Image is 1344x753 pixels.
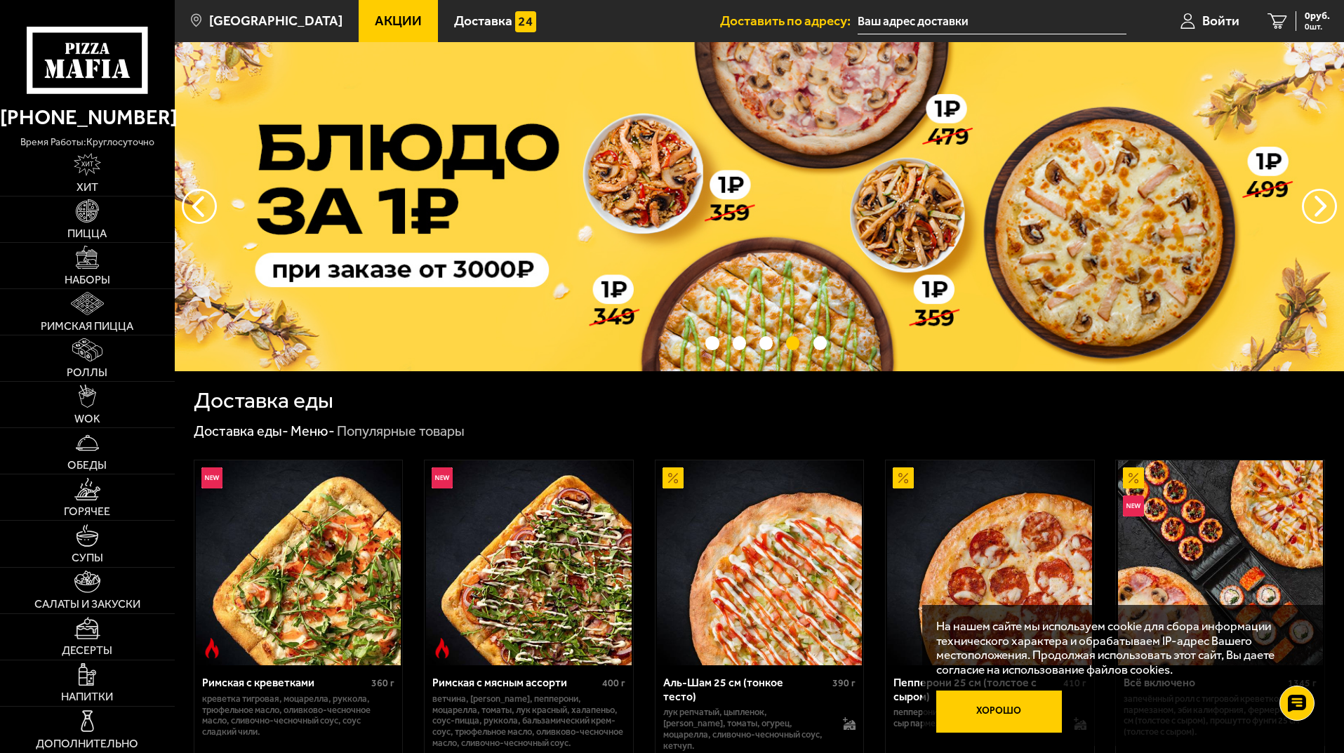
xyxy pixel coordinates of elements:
div: Популярные товары [337,422,465,441]
button: точки переключения [786,336,799,349]
span: 390 г [832,677,856,689]
span: Горячее [64,506,110,517]
span: Римская пицца [41,321,133,332]
img: 15daf4d41897b9f0e9f617042186c801.svg [515,11,536,32]
img: Новинка [201,467,222,488]
button: следующий [182,189,217,224]
a: НовинкаОстрое блюдоРимская с мясным ассорти [425,460,633,665]
span: Роллы [67,367,107,378]
img: Всё включено [1118,460,1323,665]
img: Римская с мясным ассорти [426,460,631,665]
span: 400 г [602,677,625,689]
a: Доставка еды- [194,422,288,439]
img: Акционный [893,467,914,488]
div: Римская с креветками [202,676,368,689]
button: точки переключения [813,336,827,349]
p: лук репчатый, цыпленок, [PERSON_NAME], томаты, огурец, моцарелла, сливочно-чесночный соус, кетчуп. [663,707,830,752]
img: Новинка [1123,495,1144,517]
a: АкционныйНовинкаВсё включено [1116,460,1324,665]
a: АкционныйПепперони 25 см (толстое с сыром) [886,460,1094,665]
span: Дополнительно [36,738,138,749]
span: 360 г [371,677,394,689]
img: Острое блюдо [432,638,453,659]
span: Десерты [62,645,112,656]
a: НовинкаОстрое блюдоРимская с креветками [194,460,403,665]
div: Аль-Шам 25 см (тонкое тесто) [663,676,830,702]
span: Доставить по адресу: [720,14,858,27]
button: точки переключения [733,336,746,349]
img: Акционный [663,467,684,488]
button: точки переключения [705,336,719,349]
button: Хорошо [936,691,1063,733]
span: Салаты и закуски [34,599,140,610]
span: Пицца [67,228,107,239]
p: На нашем сайте мы используем cookie для сбора информации технического характера и обрабатываем IP... [936,619,1303,677]
p: ветчина, [PERSON_NAME], пепперони, моцарелла, томаты, лук красный, халапеньо, соус-пицца, руккола... [432,693,625,749]
h1: Доставка еды [194,389,333,412]
span: Супы [72,552,103,564]
span: Акции [375,14,422,27]
a: АкционныйАль-Шам 25 см (тонкое тесто) [656,460,864,665]
img: Острое блюдо [201,638,222,659]
button: точки переключения [759,336,773,349]
img: Аль-Шам 25 см (тонкое тесто) [657,460,862,665]
p: пепперони, [PERSON_NAME], соус-пицца, сыр пармезан (на борт). [893,707,1060,729]
span: Войти [1202,14,1239,27]
p: креветка тигровая, моцарелла, руккола, трюфельное масло, оливково-чесночное масло, сливочно-чесно... [202,693,395,738]
span: Напитки [61,691,113,702]
img: Римская с креветками [196,460,401,665]
span: Доставка [454,14,512,27]
div: Римская с мясным ассорти [432,676,599,689]
span: [GEOGRAPHIC_DATA] [209,14,342,27]
img: Новинка [432,467,453,488]
span: Наборы [65,274,110,286]
span: 0 руб. [1305,11,1330,21]
button: предыдущий [1302,189,1337,224]
img: Пепперони 25 см (толстое с сыром) [887,460,1092,665]
input: Ваш адрес доставки [858,8,1126,34]
span: WOK [74,413,100,425]
a: Меню- [291,422,335,439]
span: Обеды [67,460,107,471]
img: Акционный [1123,467,1144,488]
div: Пепперони 25 см (толстое с сыром) [893,676,1060,702]
span: 0 шт. [1305,22,1330,31]
span: Хит [76,182,98,193]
